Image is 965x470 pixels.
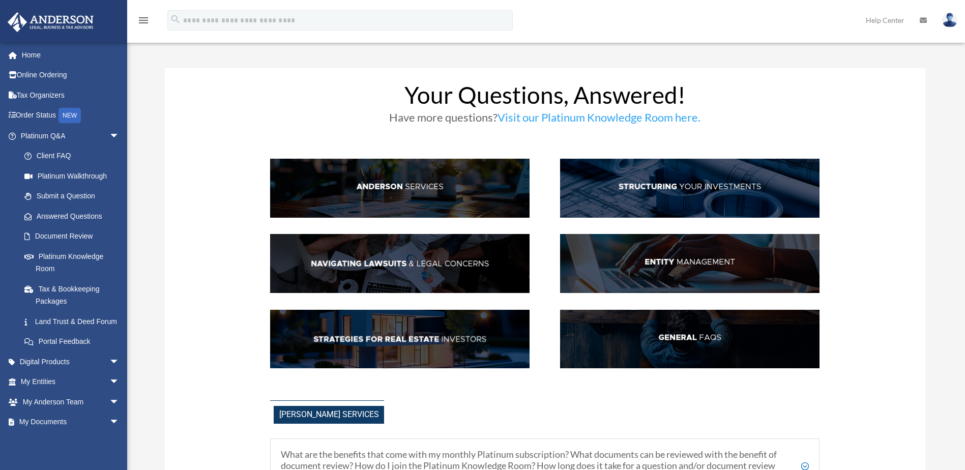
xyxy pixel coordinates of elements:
a: Answered Questions [14,206,135,226]
a: Land Trust & Deed Forum [14,311,135,332]
img: NavLaw_hdr [270,234,530,293]
a: Portal Feedback [14,332,135,352]
span: arrow_drop_down [109,392,130,413]
a: Tax & Bookkeeping Packages [14,279,135,311]
img: Anderson Advisors Platinum Portal [5,12,97,32]
a: Submit a Question [14,186,135,207]
a: Order StatusNEW [7,105,135,126]
span: arrow_drop_down [109,126,130,146]
img: User Pic [942,13,957,27]
i: search [170,14,181,25]
img: StructInv_hdr [560,159,820,218]
span: arrow_drop_down [109,351,130,372]
a: Visit our Platinum Knowledge Room here. [498,110,700,129]
div: NEW [59,108,81,123]
a: Tax Organizers [7,85,135,105]
h1: Your Questions, Answered! [270,83,820,112]
span: [PERSON_NAME] Services [274,406,384,424]
span: arrow_drop_down [109,412,130,433]
a: menu [137,18,150,26]
a: Home [7,45,135,65]
a: Online Learningarrow_drop_down [7,432,135,452]
h3: Have more questions? [270,112,820,128]
a: Digital Productsarrow_drop_down [7,351,135,372]
a: My Entitiesarrow_drop_down [7,372,135,392]
a: My Documentsarrow_drop_down [7,412,135,432]
a: Client FAQ [14,146,130,166]
span: arrow_drop_down [109,372,130,393]
a: Platinum Knowledge Room [14,246,135,279]
img: StratsRE_hdr [270,310,530,369]
i: menu [137,14,150,26]
a: Online Ordering [7,65,135,85]
span: arrow_drop_down [109,432,130,453]
img: AndServ_hdr [270,159,530,218]
a: Platinum Walkthrough [14,166,135,186]
a: My Anderson Teamarrow_drop_down [7,392,135,412]
a: Document Review [14,226,135,247]
a: Platinum Q&Aarrow_drop_down [7,126,135,146]
img: EntManag_hdr [560,234,820,293]
img: GenFAQ_hdr [560,310,820,369]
